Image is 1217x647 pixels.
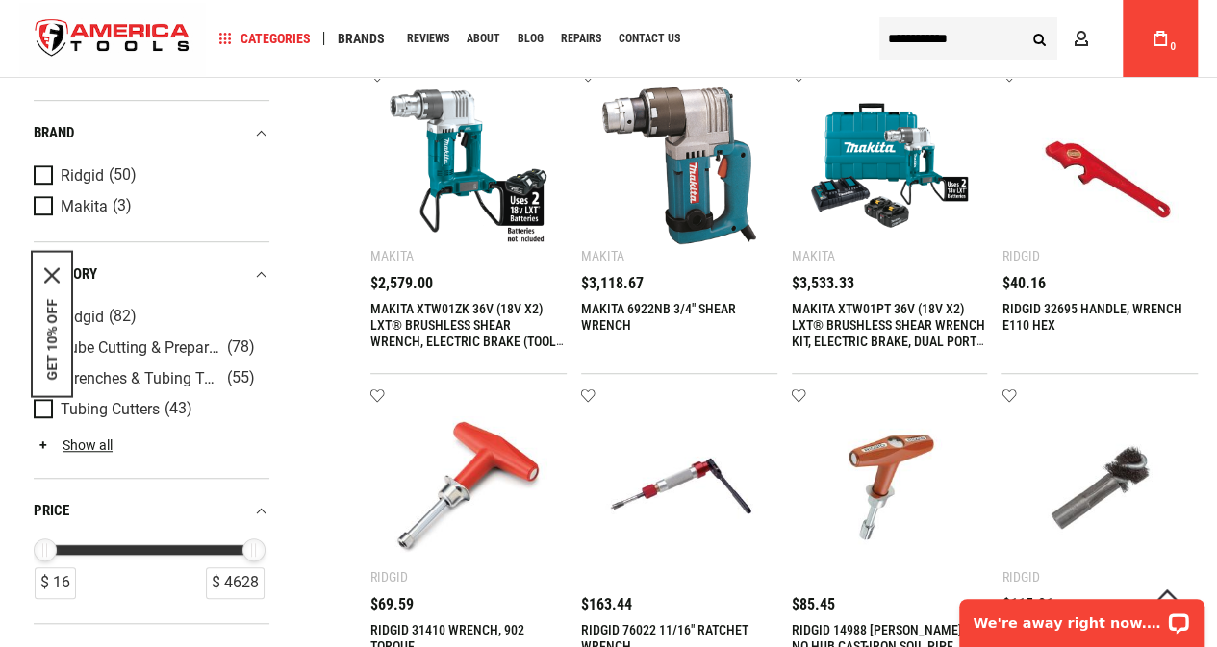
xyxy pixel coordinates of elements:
span: Reviews [407,33,449,44]
button: Search [1021,20,1057,57]
img: RIDGID 76022 11/16 [600,408,758,565]
span: 0 [1170,41,1176,52]
div: Makita [581,248,624,263]
a: Ridgid (50) [34,165,265,187]
span: (43) [165,401,192,417]
a: Show all [34,437,113,453]
span: Wrenches & Tubing Tools [61,370,222,387]
a: Repairs [552,26,610,52]
span: Tube Cutting & Preparation [61,339,222,357]
span: $2,579.00 [370,276,433,291]
img: RIDGID 32695 HANDLE, WRENCH E110 HEX [1021,87,1179,244]
img: RIDGID 46425 2 [1021,408,1179,565]
a: Ridgid (82) [34,307,265,328]
a: Wrenches & Tubing Tools (55) [34,368,265,389]
span: Tubing Cutters [61,401,160,418]
span: Contact Us [619,33,680,44]
a: store logo [19,3,206,75]
div: Brand [34,120,269,146]
span: (55) [227,370,255,386]
span: $40.16 [1001,276,1045,291]
span: Ridgid [61,167,104,185]
a: Categories [210,26,319,52]
img: RIDGID 14988 TORQUE WRENCH FOR NO HUB CAST-IRON SOIL PIPE COUPLINGS (80 INCH-POUNDS TORQUE) [811,408,969,565]
a: Tube Cutting & Preparation (78) [34,337,265,359]
div: Makita [792,248,835,263]
span: (50) [109,167,137,184]
span: Makita [61,198,108,215]
a: MAKITA 6922NB 3/4" SHEAR WRENCH [581,301,736,333]
span: Repairs [561,33,601,44]
span: About [467,33,500,44]
span: Brands [338,32,385,45]
a: Contact Us [610,26,689,52]
span: (78) [227,339,255,356]
span: $85.45 [792,597,835,612]
iframe: LiveChat chat widget [947,586,1217,647]
span: $3,533.33 [792,276,854,291]
a: About [458,26,509,52]
div: Makita [370,248,414,263]
a: Blog [509,26,552,52]
img: MAKITA 6922NB 3/4 [600,87,758,244]
div: price [34,498,269,524]
div: Ridgid [1001,569,1039,585]
img: MAKITA XTW01ZK 36V (18V X2) LXT® BRUSHLESS SHEAR WRENCH, ELECTRIC BRAKE (TOOL ONLY) [390,87,547,244]
img: RIDGID 31410 WRENCH, 902 TORQUE [390,408,547,565]
div: Ridgid [370,569,408,585]
div: $ 16 [35,567,76,599]
a: MAKITA XTW01ZK 36V (18V X2) LXT® BRUSHLESS SHEAR WRENCH, ELECTRIC BRAKE (TOOL ONLY) [370,301,564,365]
button: GET 10% OFF [44,298,60,380]
a: Brands [329,26,393,52]
svg: close icon [44,267,60,283]
span: Blog [518,33,544,44]
a: Tubing Cutters (43) [34,399,265,420]
a: MAKITA XTW01PT 36V (18V X2) LXT® BRUSHLESS SHEAR WRENCH KIT, ELECTRIC BRAKE, DUAL PORT CHARGER, C... [792,301,985,365]
span: Categories [218,32,311,45]
span: $3,118.67 [581,276,644,291]
div: Ridgid [1001,248,1039,263]
span: $163.44 [581,597,632,612]
img: MAKITA XTW01PT 36V (18V X2) LXT® BRUSHLESS SHEAR WRENCH KIT, ELECTRIC BRAKE, DUAL PORT CHARGER, C... [811,87,969,244]
span: Ridgid [61,309,104,326]
span: $69.59 [370,597,414,612]
span: (82) [109,309,137,325]
span: (3) [113,198,132,214]
img: America Tools [19,3,206,75]
button: Close [44,267,60,283]
a: Reviews [398,26,458,52]
div: category [34,261,269,287]
a: RIDGID 32695 HANDLE, WRENCH E110 HEX [1001,301,1181,333]
div: Product Filters [34,100,269,624]
div: $ 4628 [206,567,265,599]
a: Makita (3) [34,196,265,217]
